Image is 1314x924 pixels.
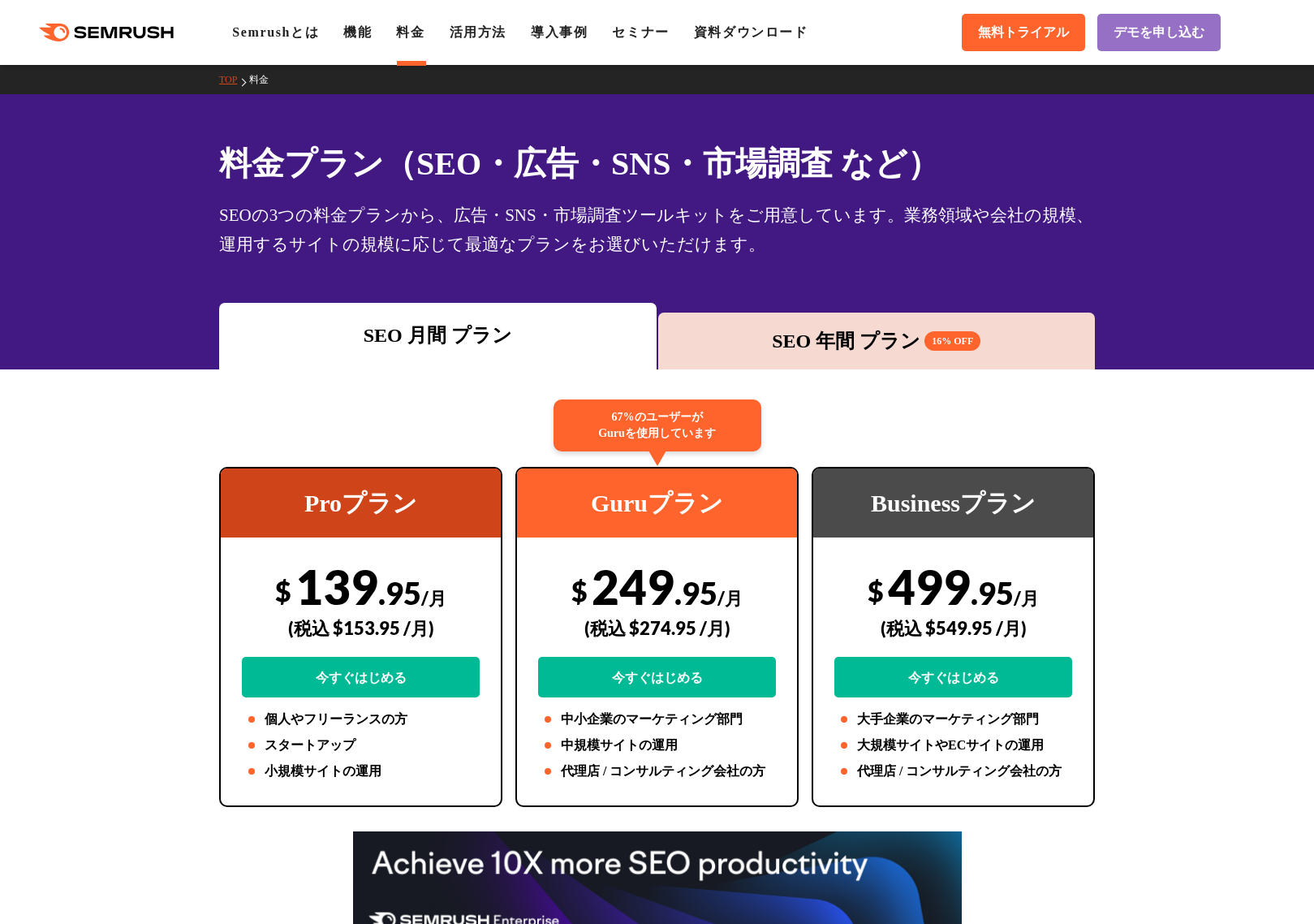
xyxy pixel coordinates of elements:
div: Businessプラン [813,468,1093,538]
a: 活用方法 [450,25,506,39]
h1: 料金プラン（SEO・広告・SNS・市場調査 など） [219,140,1095,188]
li: 中規模サイトの運用 [538,736,776,755]
span: .95 [971,574,1014,611]
a: 料金 [249,74,281,85]
li: 小規模サイトの運用 [242,762,480,781]
div: 67%のユーザーが Guruを使用しています [554,399,761,451]
span: .95 [674,574,717,611]
span: 16% OFF [924,331,980,351]
div: SEO 年間 プラン [666,326,1088,356]
div: (税込 $549.95 /月) [834,599,1072,657]
div: (税込 $153.95 /月) [242,599,480,657]
span: $ [275,574,291,607]
li: スタートアップ [242,736,480,755]
a: Semrushとは [232,25,319,39]
a: TOP [219,74,249,85]
span: デモを申し込む [1114,24,1204,41]
a: 今すぐはじめる [538,657,776,697]
a: 導入事例 [531,25,588,39]
span: 無料トライアル [978,24,1069,41]
div: Proプラン [221,468,501,538]
div: 249 [538,558,776,697]
div: SEO 月間 プラン [227,321,648,350]
a: 今すぐはじめる [834,657,1072,697]
span: /月 [421,587,446,609]
div: 139 [242,558,480,697]
a: デモを申し込む [1097,14,1221,51]
li: 大規模サイトやECサイトの運用 [834,736,1072,755]
li: 代理店 / コンサルティング会社の方 [538,762,776,781]
span: /月 [1014,587,1039,609]
div: (税込 $274.95 /月) [538,599,776,657]
span: /月 [717,587,743,609]
li: 大手企業のマーケティング部門 [834,710,1072,729]
a: 料金 [396,25,424,39]
li: 個人やフリーランスの方 [242,710,480,729]
div: SEOの3つの料金プランから、広告・SNS・市場調査ツールキットをご用意しています。業務領域や会社の規模、運用するサイトの規模に応じて最適なプランをお選びいただけます。 [219,201,1095,259]
div: Guruプラン [517,468,797,538]
li: 代理店 / コンサルティング会社の方 [834,762,1072,781]
a: 機能 [343,25,372,39]
span: $ [571,574,588,607]
a: セミナー [612,25,669,39]
li: 中小企業のマーケティング部門 [538,710,776,729]
a: 資料ダウンロード [694,25,808,39]
span: $ [868,574,884,607]
span: .95 [378,574,421,611]
a: 無料トライアル [962,14,1085,51]
a: 今すぐはじめる [242,657,480,697]
div: 499 [834,558,1072,697]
